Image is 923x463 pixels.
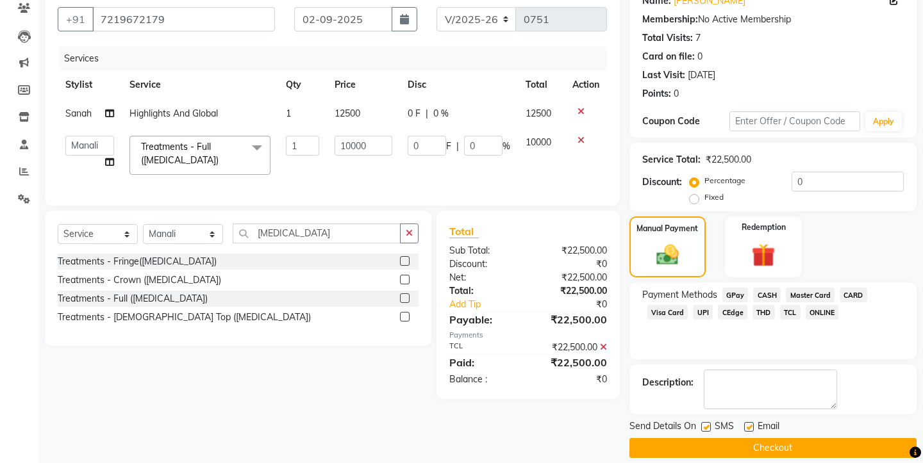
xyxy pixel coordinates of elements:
div: Payments [449,330,607,341]
a: x [219,154,224,166]
span: CEdge [718,305,747,320]
button: Apply [865,112,902,131]
div: ₹0 [543,298,617,311]
div: ₹22,500.00 [528,341,617,354]
th: Price [327,70,399,99]
th: Disc [400,70,518,99]
span: GPay [722,288,749,302]
div: Total Visits: [642,31,693,45]
span: Visa Card [647,305,688,320]
div: Treatments - [DEMOGRAPHIC_DATA] Top ([MEDICAL_DATA]) [58,311,311,324]
div: Service Total: [642,153,701,167]
span: 12500 [526,108,551,119]
a: Add Tip [440,298,543,311]
span: Total [449,225,479,238]
div: 0 [674,87,679,101]
div: Last Visit: [642,69,685,82]
span: Treatments - Full ([MEDICAL_DATA]) [141,141,219,166]
div: Services [59,47,617,70]
div: Discount: [440,257,528,271]
th: Qty [278,70,328,99]
div: Payable: [440,312,528,327]
div: TCL [440,341,528,354]
th: Total [518,70,565,99]
span: | [426,107,428,120]
div: Coupon Code [642,115,729,128]
span: Send Details On [629,419,696,435]
div: Paid: [440,355,528,370]
span: ONLINE [806,305,839,320]
div: ₹22,500.00 [528,355,617,370]
th: Service [122,70,278,99]
div: No Active Membership [642,13,904,26]
span: Master Card [786,288,835,302]
button: Checkout [629,438,917,458]
div: Discount: [642,175,682,189]
div: Treatments - Full ([MEDICAL_DATA]) [58,292,208,305]
div: Points: [642,87,671,101]
span: SMS [715,419,734,435]
div: ₹22,500.00 [706,153,751,167]
div: 7 [695,31,701,45]
th: Action [565,70,607,99]
div: Card on file: [642,50,695,63]
div: ₹0 [528,373,617,386]
span: Payment Methods [642,288,717,302]
div: Description: [642,376,694,389]
div: Total: [440,284,528,298]
span: UPI [693,305,713,320]
img: _gift.svg [744,241,783,270]
div: [DATE] [688,69,715,82]
button: +91 [58,7,94,31]
div: 0 [697,50,703,63]
span: 12500 [335,108,360,119]
input: Search by Name/Mobile/Email/Code [92,7,275,31]
span: Sanah [65,108,92,119]
label: Redemption [742,222,786,233]
span: 0 F [408,107,420,120]
span: Email [758,419,779,435]
span: CARD [840,288,867,302]
input: Search or Scan [233,223,401,243]
div: ₹0 [528,257,617,271]
div: Balance : [440,373,528,386]
div: Sub Total: [440,244,528,257]
label: Fixed [704,191,724,203]
span: THD [753,305,775,320]
img: _cash.svg [649,242,686,268]
div: ₹22,500.00 [528,271,617,284]
div: Treatments - Fringe([MEDICAL_DATA]) [58,255,217,268]
label: Manual Payment [636,223,698,234]
div: ₹22,500.00 [528,284,617,298]
span: Highlights And Global [129,108,218,119]
div: Net: [440,271,528,284]
span: 10000 [526,136,551,148]
div: ₹22,500.00 [528,244,617,257]
span: 0 % [433,107,449,120]
span: CASH [753,288,781,302]
div: ₹22,500.00 [528,312,617,327]
label: Percentage [704,175,745,186]
span: TCL [780,305,801,320]
input: Enter Offer / Coupon Code [729,111,860,131]
span: 1 [286,108,291,119]
div: Membership: [642,13,698,26]
span: % [503,140,510,153]
div: Treatments - Crown ([MEDICAL_DATA]) [58,273,221,287]
span: | [456,140,459,153]
th: Stylist [58,70,122,99]
span: F [446,140,451,153]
